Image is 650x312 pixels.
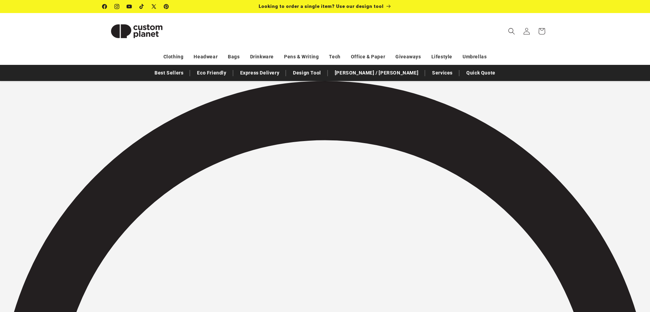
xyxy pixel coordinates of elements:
a: Eco Friendly [194,67,230,79]
a: Quick Quote [463,67,499,79]
a: Custom Planet [100,13,173,49]
a: Drinkware [250,51,274,63]
a: Giveaways [395,51,421,63]
summary: Search [504,24,519,39]
a: Services [429,67,456,79]
a: Office & Paper [351,51,385,63]
a: Clothing [163,51,184,63]
a: Bags [228,51,240,63]
a: Pens & Writing [284,51,319,63]
a: [PERSON_NAME] / [PERSON_NAME] [331,67,422,79]
a: Headwear [194,51,218,63]
a: Umbrellas [463,51,487,63]
a: Express Delivery [237,67,283,79]
a: Tech [329,51,340,63]
a: Lifestyle [431,51,452,63]
img: Custom Planet [102,16,171,47]
span: Looking to order a single item? Use our design tool [259,3,384,9]
a: Design Tool [290,67,324,79]
a: Best Sellers [151,67,187,79]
